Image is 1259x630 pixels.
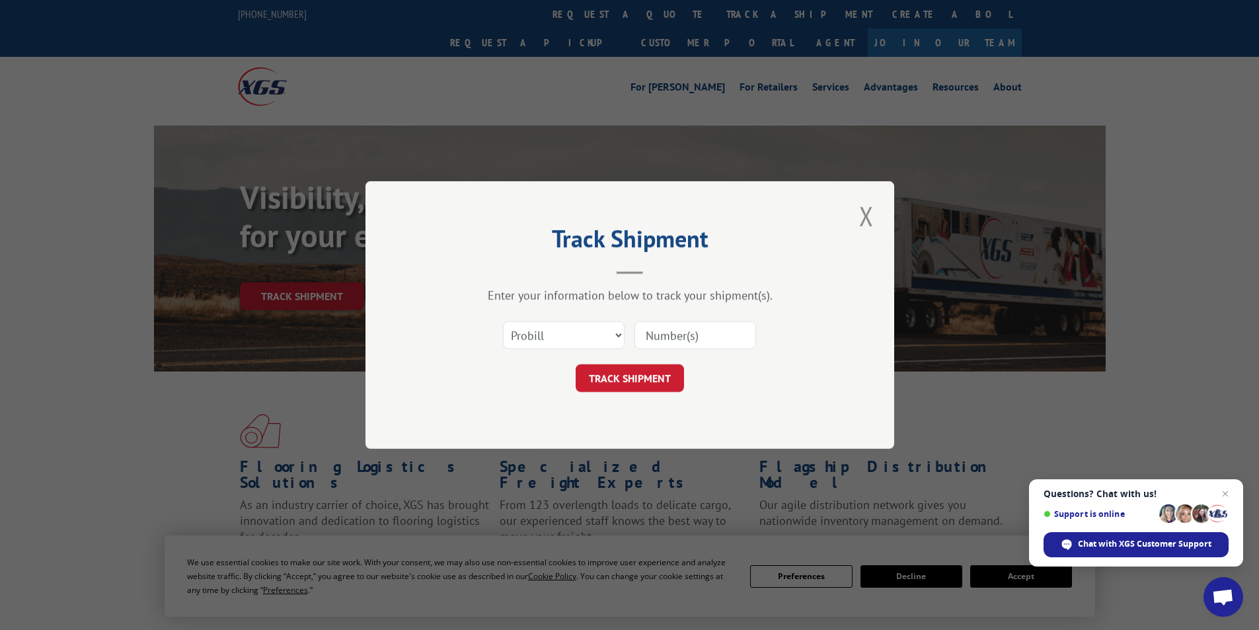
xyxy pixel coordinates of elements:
[1203,577,1243,617] a: Open chat
[1044,489,1229,499] span: Questions? Chat with us!
[634,321,756,349] input: Number(s)
[432,288,828,303] div: Enter your information below to track your shipment(s).
[432,229,828,255] h2: Track Shipment
[1044,509,1155,519] span: Support is online
[576,364,684,392] button: TRACK SHIPMENT
[855,198,878,234] button: Close modal
[1044,532,1229,557] span: Chat with XGS Customer Support
[1078,538,1211,550] span: Chat with XGS Customer Support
